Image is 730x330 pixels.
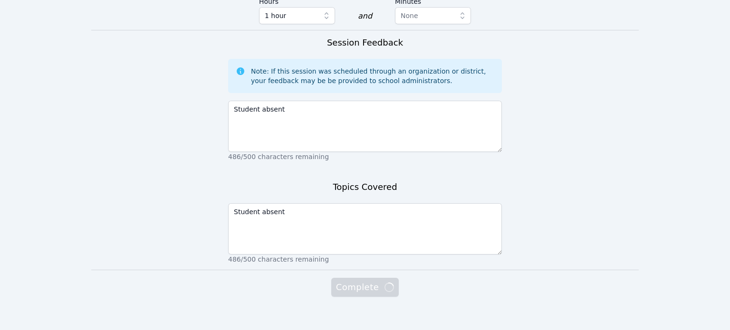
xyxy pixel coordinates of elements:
div: and [358,10,372,22]
span: 1 hour [265,10,286,21]
p: 486/500 characters remaining [228,152,502,161]
h3: Session Feedback [327,36,403,49]
div: Note: If this session was scheduled through an organization or district, your feedback may be be ... [251,66,494,85]
textarea: Student absent [228,203,502,255]
button: None [395,7,471,24]
h3: Topics Covered [333,180,397,194]
textarea: Student absent [228,101,502,152]
p: 486/500 characters remaining [228,255,502,264]
span: Complete [336,281,394,294]
button: 1 hour [259,7,335,24]
button: Complete [331,278,399,297]
span: None [401,12,418,19]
